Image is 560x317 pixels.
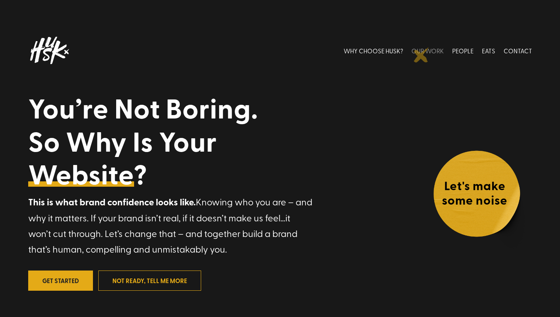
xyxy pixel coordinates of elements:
[28,91,320,194] h1: You’re Not Boring. So Why Is Your ?
[433,178,517,211] h4: Let's make some noise
[452,34,474,67] a: PEOPLE
[98,271,201,291] a: not ready, tell me more
[28,194,314,256] p: Knowing who you are – and why it matters. If your brand isn’t real, if it doesn’t make us feel…it...
[28,195,196,208] strong: This is what brand confidence looks like.
[28,157,134,190] a: Website
[28,34,70,67] img: Husk logo
[28,271,93,291] a: Get Started
[504,34,532,67] a: CONTACT
[411,34,444,67] a: OUR WORK
[482,34,495,67] a: EATS
[344,34,403,67] a: WHY CHOOSE HUSK?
